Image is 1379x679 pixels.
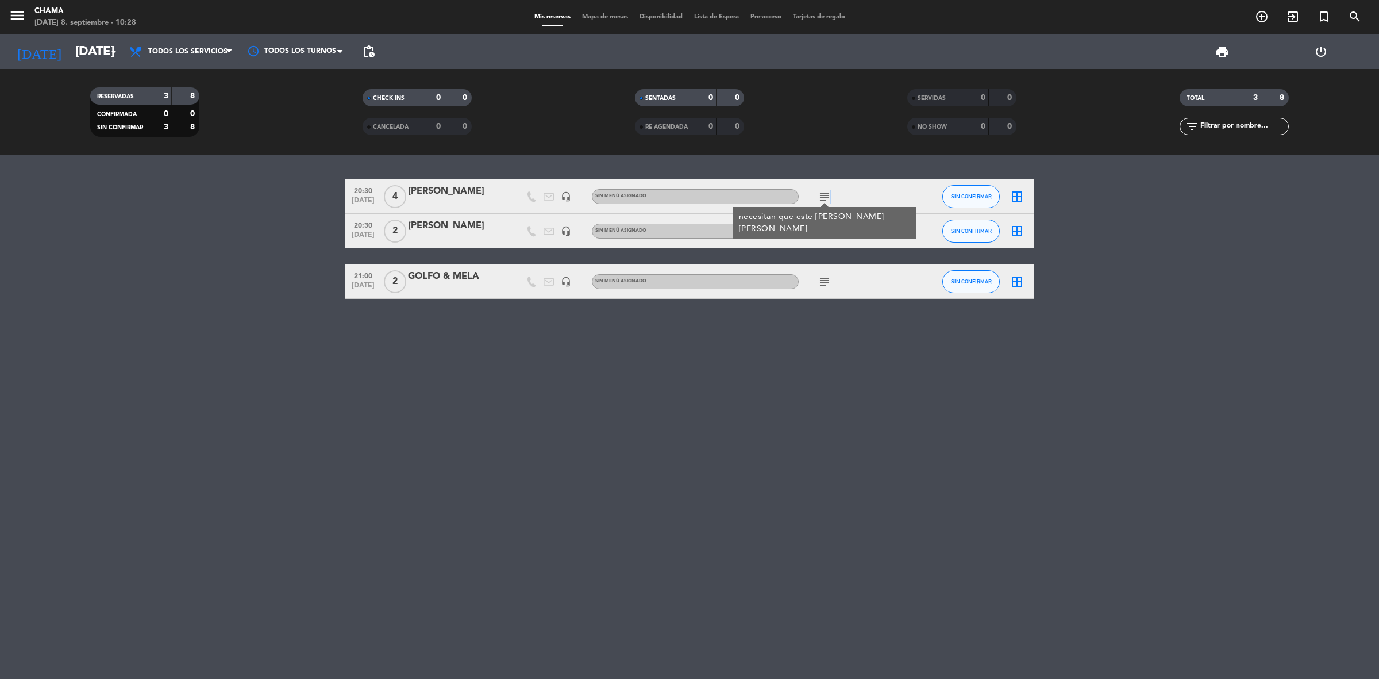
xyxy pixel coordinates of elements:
[463,94,469,102] strong: 0
[595,194,646,198] span: Sin menú asignado
[408,269,506,284] div: GOLFO & MELA
[576,14,634,20] span: Mapa de mesas
[1010,224,1024,238] i: border_all
[408,218,506,233] div: [PERSON_NAME]
[463,122,469,131] strong: 0
[529,14,576,20] span: Mis reservas
[1253,94,1258,102] strong: 3
[787,14,851,20] span: Tarjetas de regalo
[107,45,121,59] i: arrow_drop_down
[942,185,1000,208] button: SIN CONFIRMAR
[1314,45,1328,59] i: power_settings_new
[190,123,197,131] strong: 8
[1286,10,1300,24] i: exit_to_app
[373,95,405,101] span: CHECK INS
[34,6,136,17] div: CHAMA
[373,124,409,130] span: CANCELADA
[97,94,134,99] span: RESERVADAS
[981,122,985,131] strong: 0
[384,270,406,293] span: 2
[164,92,168,100] strong: 3
[9,39,70,64] i: [DATE]
[688,14,745,20] span: Lista de Espera
[190,92,197,100] strong: 8
[1007,122,1014,131] strong: 0
[745,14,787,20] span: Pre-acceso
[634,14,688,20] span: Disponibilidad
[1272,34,1370,69] div: LOG OUT
[1280,94,1286,102] strong: 8
[97,112,137,117] span: CONFIRMADA
[349,218,378,231] span: 20:30
[190,110,197,118] strong: 0
[349,282,378,295] span: [DATE]
[708,94,713,102] strong: 0
[1007,94,1014,102] strong: 0
[942,270,1000,293] button: SIN CONFIRMAR
[362,45,376,59] span: pending_actions
[595,228,646,233] span: Sin menú asignado
[349,183,378,197] span: 20:30
[164,110,168,118] strong: 0
[735,122,742,131] strong: 0
[1010,275,1024,289] i: border_all
[1255,10,1269,24] i: add_circle_outline
[1010,190,1024,204] i: border_all
[1187,95,1204,101] span: TOTAL
[34,17,136,29] div: [DATE] 8. septiembre - 10:28
[1215,45,1229,59] span: print
[739,211,911,235] div: necesitan que este [PERSON_NAME] [PERSON_NAME]
[981,94,985,102] strong: 0
[148,48,228,56] span: Todos los servicios
[918,124,947,130] span: NO SHOW
[951,228,992,234] span: SIN CONFIRMAR
[384,220,406,243] span: 2
[645,124,688,130] span: RE AGENDADA
[1185,120,1199,133] i: filter_list
[942,220,1000,243] button: SIN CONFIRMAR
[951,193,992,200] span: SIN CONFIRMAR
[735,94,742,102] strong: 0
[349,197,378,210] span: [DATE]
[561,277,571,287] i: headset_mic
[9,7,26,24] i: menu
[164,123,168,131] strong: 3
[708,122,713,131] strong: 0
[645,95,676,101] span: SENTADAS
[1317,10,1331,24] i: turned_in_not
[408,184,506,199] div: [PERSON_NAME]
[1199,120,1288,133] input: Filtrar por nombre...
[436,122,441,131] strong: 0
[818,190,831,204] i: subject
[918,95,946,101] span: SERVIDAS
[384,185,406,208] span: 4
[561,226,571,236] i: headset_mic
[9,7,26,28] button: menu
[1348,10,1362,24] i: search
[436,94,441,102] strong: 0
[349,268,378,282] span: 21:00
[951,278,992,285] span: SIN CONFIRMAR
[595,279,646,283] span: Sin menú asignado
[349,231,378,244] span: [DATE]
[818,275,831,289] i: subject
[561,191,571,202] i: headset_mic
[97,125,143,131] span: SIN CONFIRMAR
